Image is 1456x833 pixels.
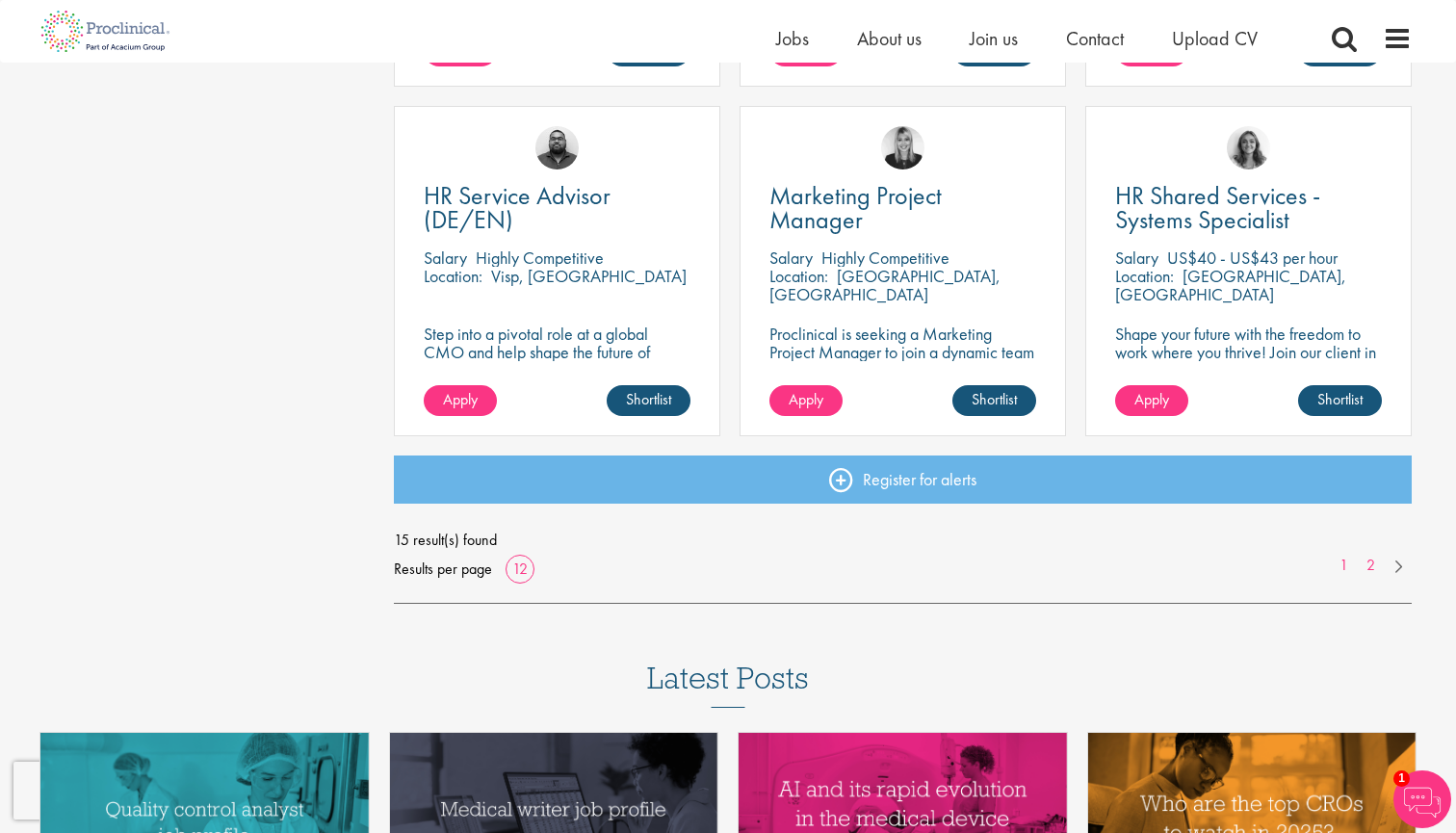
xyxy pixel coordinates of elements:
[535,126,579,169] img: Ashley Bennett
[1357,555,1385,577] a: 2
[1167,247,1338,269] p: US$40 - US$43 per hour
[1115,265,1174,287] span: Location:
[1227,126,1270,169] img: Jackie Cerchio
[769,265,1001,305] p: [GEOGRAPHIC_DATA], [GEOGRAPHIC_DATA]
[1115,385,1188,416] a: Apply
[424,325,690,379] p: Step into a pivotal role at a global CMO and help shape the future of healthcare manufacturing.
[1393,770,1410,787] span: 1
[424,179,611,236] span: HR Service Advisor (DE/EN)
[424,184,690,232] a: HR Service Advisor (DE/EN)
[607,385,690,416] a: Shortlist
[1066,26,1124,51] a: Contact
[424,385,497,416] a: Apply
[857,26,922,51] a: About us
[881,126,924,169] img: Janelle Jones
[491,265,687,287] p: Visp, [GEOGRAPHIC_DATA]
[1115,184,1382,232] a: HR Shared Services - Systems Specialist
[1115,247,1158,269] span: Salary
[647,662,809,708] h3: Latest Posts
[769,385,843,416] a: Apply
[769,179,942,236] span: Marketing Project Manager
[776,26,809,51] a: Jobs
[952,385,1036,416] a: Shortlist
[394,526,1413,555] span: 15 result(s) found
[394,555,492,584] span: Results per page
[769,325,1036,398] p: Proclinical is seeking a Marketing Project Manager to join a dynamic team in [GEOGRAPHIC_DATA], [...
[789,389,823,409] span: Apply
[769,265,828,287] span: Location:
[1115,179,1320,236] span: HR Shared Services - Systems Specialist
[13,762,260,820] iframe: reCAPTCHA
[1115,265,1346,305] p: [GEOGRAPHIC_DATA], [GEOGRAPHIC_DATA]
[1134,389,1169,409] span: Apply
[1298,385,1382,416] a: Shortlist
[821,247,949,269] p: Highly Competitive
[1115,325,1382,379] p: Shape your future with the freedom to work where you thrive! Join our client in a hybrid role tha...
[424,247,467,269] span: Salary
[970,26,1018,51] a: Join us
[506,559,534,579] a: 12
[1330,555,1358,577] a: 1
[1172,26,1258,51] a: Upload CV
[476,247,604,269] p: Highly Competitive
[1393,770,1451,828] img: Chatbot
[443,389,478,409] span: Apply
[424,265,482,287] span: Location:
[394,456,1413,504] a: Register for alerts
[769,184,1036,232] a: Marketing Project Manager
[769,247,813,269] span: Salary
